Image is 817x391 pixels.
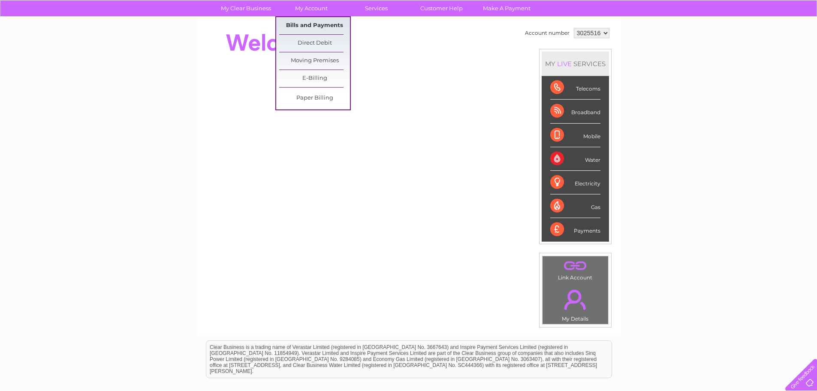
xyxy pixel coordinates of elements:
[545,285,606,315] a: .
[29,22,72,48] img: logo.png
[542,282,609,324] td: My Details
[760,36,781,43] a: Contact
[211,0,281,16] a: My Clear Business
[555,60,573,68] div: LIVE
[550,76,600,100] div: Telecoms
[545,258,606,273] a: .
[711,36,737,43] a: Telecoms
[523,26,572,40] td: Account number
[471,0,542,16] a: Make A Payment
[406,0,477,16] a: Customer Help
[542,256,609,283] td: Link Account
[279,90,350,107] a: Paper Billing
[279,52,350,70] a: Moving Premises
[550,124,600,147] div: Mobile
[687,36,706,43] a: Energy
[655,4,714,15] a: 0333 014 3131
[550,218,600,241] div: Payments
[542,52,609,76] div: MY SERVICES
[550,194,600,218] div: Gas
[550,100,600,123] div: Broadband
[206,5,612,42] div: Clear Business is a trading name of Verastar Limited (registered in [GEOGRAPHIC_DATA] No. 3667643...
[789,36,809,43] a: Log out
[666,36,682,43] a: Water
[742,36,755,43] a: Blog
[276,0,347,16] a: My Account
[279,70,350,87] a: E-Billing
[279,17,350,34] a: Bills and Payments
[341,0,412,16] a: Services
[550,171,600,194] div: Electricity
[279,35,350,52] a: Direct Debit
[550,147,600,171] div: Water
